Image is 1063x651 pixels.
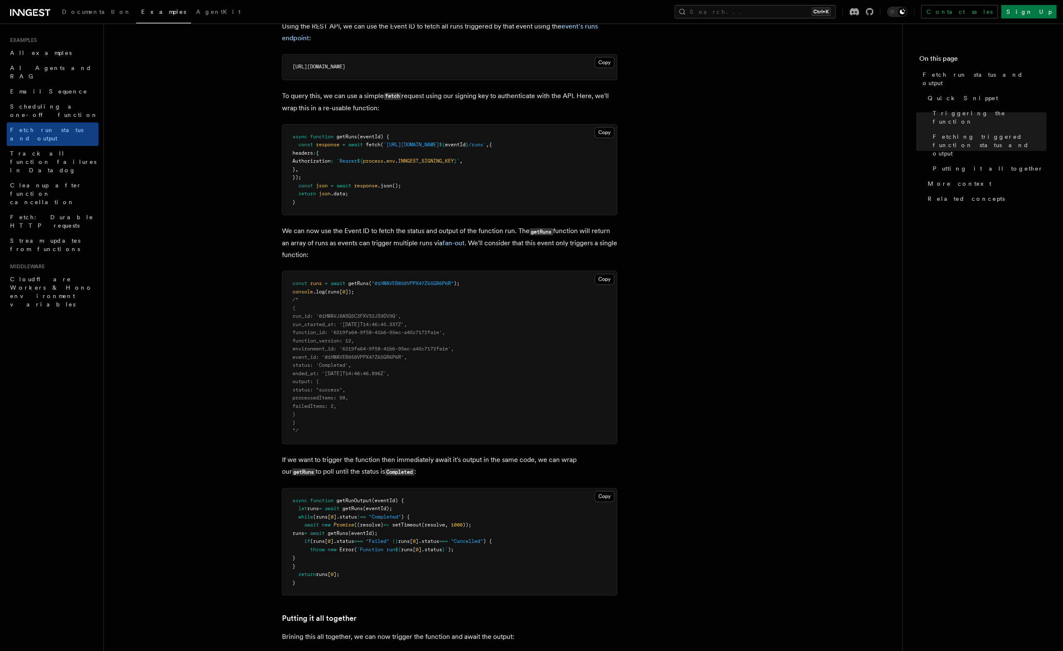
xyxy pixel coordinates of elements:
[386,158,395,164] span: env
[322,522,331,528] span: new
[445,547,448,552] span: `
[10,49,72,56] span: All examples
[310,498,334,503] span: function
[457,158,460,164] span: `
[7,272,98,312] a: Cloudflare Workers & Hono environment variables
[10,65,92,80] span: AI Agents and RAG
[401,547,416,552] span: runs[
[292,134,307,140] span: async
[313,150,316,156] span: :
[313,289,325,295] span: .log
[383,142,439,148] span: `[URL][DOMAIN_NAME]
[422,522,445,528] span: (resolve
[448,547,454,552] span: );
[295,166,298,172] span: ,
[282,21,617,44] p: Using the REST API, we can use the Event ID to fetch all runs triggered by that event using the :
[929,161,1046,176] a: Putting it all together
[348,142,363,148] span: await
[380,142,383,148] span: (
[928,94,998,102] span: Quick Snippet
[7,37,37,44] span: Examples
[929,106,1046,129] a: Triggering the function
[7,99,98,122] a: Scheduling a one-off function
[336,158,357,164] span: `Bearer
[292,150,313,156] span: headers
[933,132,1046,158] span: Fetching triggered function status and output
[319,506,322,511] span: =
[7,263,45,270] span: Middleware
[292,280,307,286] span: const
[310,134,334,140] span: function
[7,60,98,84] a: AI Agents and RAG
[316,142,339,148] span: response
[10,127,83,142] span: Fetch run status and output
[486,142,489,148] span: ,
[307,506,319,511] span: runs
[292,530,304,536] span: runs
[357,514,366,520] span: !==
[292,64,345,70] span: [URL][DOMAIN_NAME]
[919,54,1046,67] h4: On this page
[345,289,354,295] span: ]);
[354,522,383,528] span: ((resolve)
[282,612,357,624] a: Putting it all together
[366,538,389,544] span: "Failed"
[298,571,316,577] span: return
[298,514,313,520] span: while
[292,362,351,368] span: status: 'Completed',
[10,103,98,118] span: Scheduling a one-off function
[316,183,328,189] span: json
[10,214,93,229] span: Fetch: Durable HTTP requests
[331,514,334,520] span: 0
[439,538,448,544] span: ===
[292,387,345,393] span: status: "success",
[395,547,401,552] span: ${
[595,127,614,138] button: Copy
[924,91,1046,106] a: Quick Snippet
[328,547,336,552] span: new
[292,346,454,352] span: environment_id: '6219fa64-9f58-41b6-95ec-a45c7172fa1e',
[282,454,617,478] p: If we want to trigger the function then immediately await it's output in the same code, we can wr...
[7,210,98,233] a: Fetch: Durable HTTP requests
[454,158,457,164] span: }
[445,142,466,148] span: eventId
[445,522,448,528] span: ,
[442,239,465,247] a: fan-out
[331,571,334,577] span: 0
[313,514,331,520] span: (runs[
[354,183,378,189] span: response
[292,403,336,409] span: failedItems: 2,
[298,506,307,511] span: let
[292,289,313,295] span: console
[334,514,357,520] span: ].status
[336,134,357,140] span: getRuns
[924,176,1046,191] a: More context
[292,555,295,560] span: }
[483,538,492,544] span: ) {
[7,84,98,99] a: Email Sequence
[331,158,334,164] span: :
[310,530,325,536] span: await
[334,522,354,528] span: Promise
[136,3,191,23] a: Examples
[339,547,354,552] span: Error
[395,158,398,164] span: .
[292,563,295,569] span: }
[304,522,319,528] span: await
[595,57,614,68] button: Copy
[363,158,383,164] span: process
[7,178,98,210] a: Cleanup after function cancellation
[366,142,380,148] span: fetch
[928,195,1005,203] span: Related concepts
[10,150,96,174] span: Track all function failures in Datadog
[369,514,401,520] span: "Completed"
[384,93,401,100] code: fetch
[298,142,313,148] span: const
[357,134,389,140] span: (eventId) {
[401,514,410,520] span: ) {
[887,7,907,17] button: Toggle dark mode
[282,630,617,642] p: Brining this all together, we can now trigger the function and await the output:
[298,191,316,197] span: return
[357,158,363,164] span: ${
[419,547,442,552] span: ].status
